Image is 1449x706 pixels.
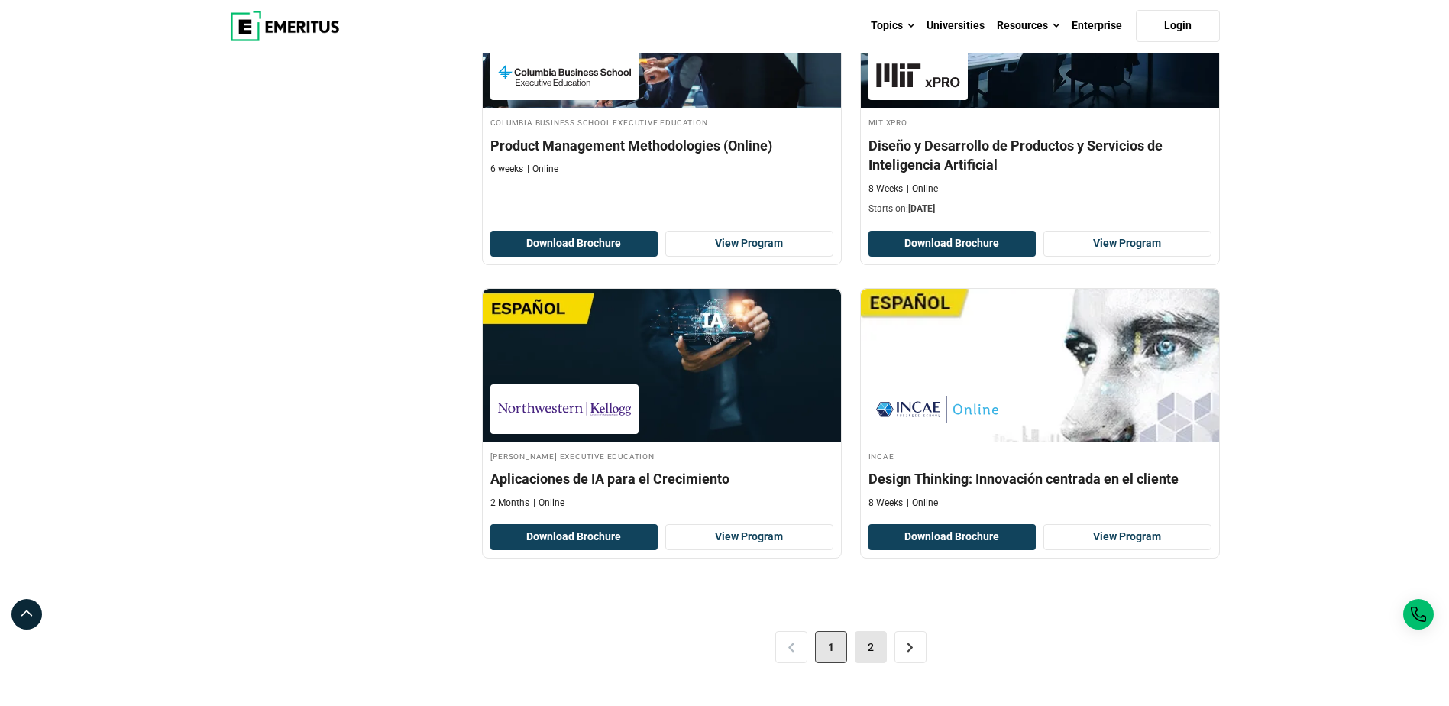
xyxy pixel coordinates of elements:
p: 6 weeks [490,163,523,176]
span: 1 [815,631,847,663]
p: Online [533,497,564,510]
h4: Diseño y Desarrollo de Productos y Servicios de Inteligencia Artificial [868,136,1211,174]
a: View Program [665,524,833,550]
h4: [PERSON_NAME] Executive Education [490,449,833,462]
p: Online [907,183,938,196]
a: 2 [855,631,887,663]
h4: INCAE [868,449,1211,462]
h4: Product Management Methodologies (Online) [490,136,833,155]
button: Download Brochure [868,231,1037,257]
a: View Program [1043,231,1211,257]
a: Product Design and Innovation Course by Kellogg Executive Education - Kellogg Executive Education... [483,289,841,517]
p: 2 Months [490,497,529,510]
img: MIT xPRO [876,58,960,92]
p: 8 Weeks [868,183,903,196]
button: Download Brochure [868,524,1037,550]
a: View Program [1043,524,1211,550]
img: Columbia Business School Executive Education [498,58,631,92]
a: Product Design and Innovation Course by INCAE - INCAE INCAE Design Thinking: Innovación centrada ... [861,289,1219,517]
a: > [894,631,927,663]
img: Aplicaciones de IA para el Crecimiento | Online Product Design and Innovation Course [483,289,841,442]
a: Login [1136,10,1220,42]
p: 8 Weeks [868,497,903,510]
img: INCAE [876,392,998,426]
button: Download Brochure [490,231,658,257]
h4: Aplicaciones de IA para el Crecimiento [490,469,833,488]
span: [DATE] [908,203,935,214]
img: Kellogg Executive Education [498,392,631,426]
button: Download Brochure [490,524,658,550]
a: View Program [665,231,833,257]
p: Starts on: [868,202,1211,215]
h4: Design Thinking: Innovación centrada en el cliente [868,469,1211,488]
p: Online [907,497,938,510]
h4: Columbia Business School Executive Education [490,115,833,128]
img: Design Thinking: Innovación centrada en el cliente | Online Product Design and Innovation Course [861,289,1219,442]
p: Online [527,163,558,176]
h4: MIT xPRO [868,115,1211,128]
